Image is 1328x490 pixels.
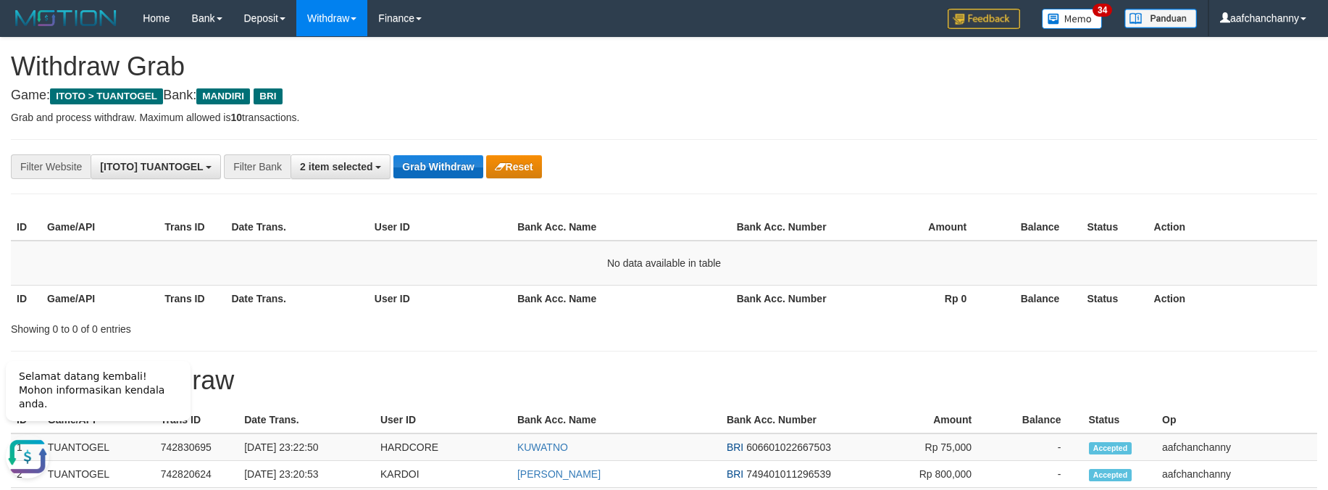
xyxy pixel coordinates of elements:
th: User ID [369,285,511,312]
button: 2 item selected [291,154,391,179]
div: Showing 0 to 0 of 0 entries [11,316,543,336]
td: Rp 75,000 [860,433,993,461]
td: - [993,433,1082,461]
th: Amount [860,407,993,433]
button: [ITOTO] TUANTOGEL [91,154,221,179]
span: [ITOTO] TUANTOGEL [100,161,203,173]
th: Trans ID [159,214,225,241]
button: Open LiveChat chat widget [6,87,49,130]
td: [DATE] 23:22:50 [238,433,375,461]
h1: 15 Latest Withdraw [11,366,1317,395]
h1: Withdraw Grab [11,52,1317,81]
td: No data available in table [11,241,1317,286]
th: Date Trans. [225,285,368,312]
span: ITOTO > TUANTOGEL [50,88,163,104]
p: Grab and process withdraw. Maximum allowed is transactions. [11,110,1317,125]
img: panduan.png [1124,9,1197,28]
span: BRI [254,88,282,104]
td: aafchanchanny [1156,433,1317,461]
td: - [993,461,1082,488]
th: ID [11,285,41,312]
td: HARDCORE [375,433,511,461]
th: Status [1081,285,1148,312]
th: Bank Acc. Number [731,285,848,312]
th: Op [1156,407,1317,433]
button: Reset [486,155,542,178]
th: Date Trans. [225,214,368,241]
img: MOTION_logo.png [11,7,121,29]
img: Feedback.jpg [948,9,1020,29]
th: Balance [993,407,1082,433]
span: Selamat datang kembali! Mohon informasikan kendala anda. [19,22,164,62]
th: Bank Acc. Name [511,407,721,433]
th: Bank Acc. Number [731,214,848,241]
span: Copy 606601022667503 to clipboard [746,441,831,453]
th: Bank Acc. Number [721,407,860,433]
span: 34 [1093,4,1112,17]
img: Button%20Memo.svg [1042,9,1103,29]
th: Rp 0 [848,285,988,312]
td: Rp 800,000 [860,461,993,488]
th: Balance [988,285,1081,312]
th: Action [1148,285,1317,312]
div: Filter Bank [224,154,291,179]
th: Game/API [41,214,159,241]
button: Grab Withdraw [393,155,483,178]
th: Bank Acc. Name [511,214,731,241]
th: Action [1148,214,1317,241]
th: Bank Acc. Name [511,285,731,312]
span: BRI [727,441,743,453]
a: KUWATNO [517,441,568,453]
span: 2 item selected [300,161,372,173]
th: User ID [375,407,511,433]
strong: 10 [230,112,242,123]
h4: Game: Bank: [11,88,1317,103]
span: Accepted [1089,442,1132,454]
div: Filter Website [11,154,91,179]
span: Accepted [1089,469,1132,481]
th: Game/API [41,285,159,312]
th: Balance [988,214,1081,241]
span: BRI [727,468,743,480]
th: Trans ID [159,285,225,312]
th: Date Trans. [238,407,375,433]
span: MANDIRI [196,88,250,104]
th: Status [1083,407,1157,433]
td: KARDOI [375,461,511,488]
span: Copy 749401011296539 to clipboard [746,468,831,480]
a: [PERSON_NAME] [517,468,601,480]
th: ID [11,214,41,241]
th: Amount [848,214,988,241]
td: [DATE] 23:20:53 [238,461,375,488]
th: User ID [369,214,511,241]
td: aafchanchanny [1156,461,1317,488]
th: Status [1081,214,1148,241]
